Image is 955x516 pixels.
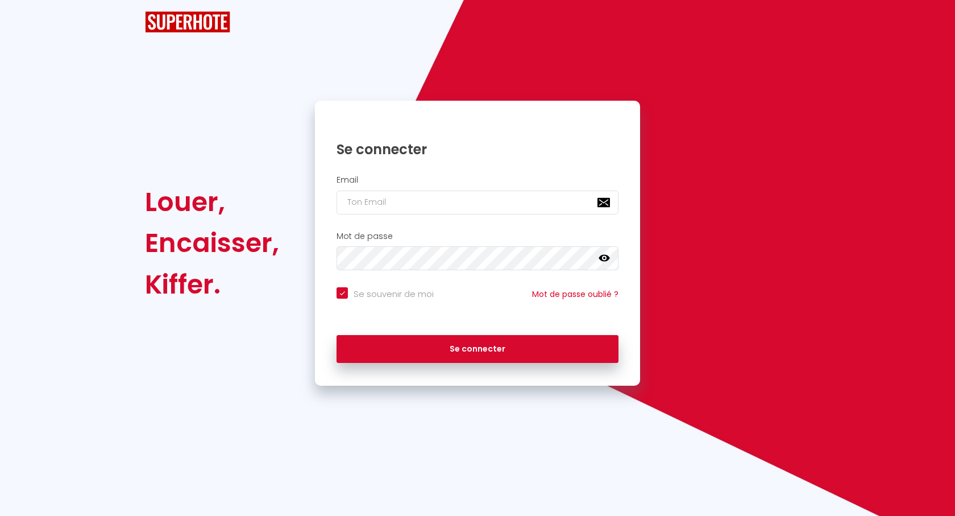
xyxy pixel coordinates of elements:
input: Ton Email [337,191,618,214]
h2: Mot de passe [337,232,618,241]
h1: Se connecter [337,141,618,158]
div: Kiffer. [145,264,279,305]
div: Louer, [145,181,279,222]
a: Mot de passe oublié ? [532,288,618,300]
div: Encaisser, [145,222,279,263]
h2: Email [337,175,618,185]
button: Se connecter [337,335,618,364]
img: SuperHote logo [145,11,230,32]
